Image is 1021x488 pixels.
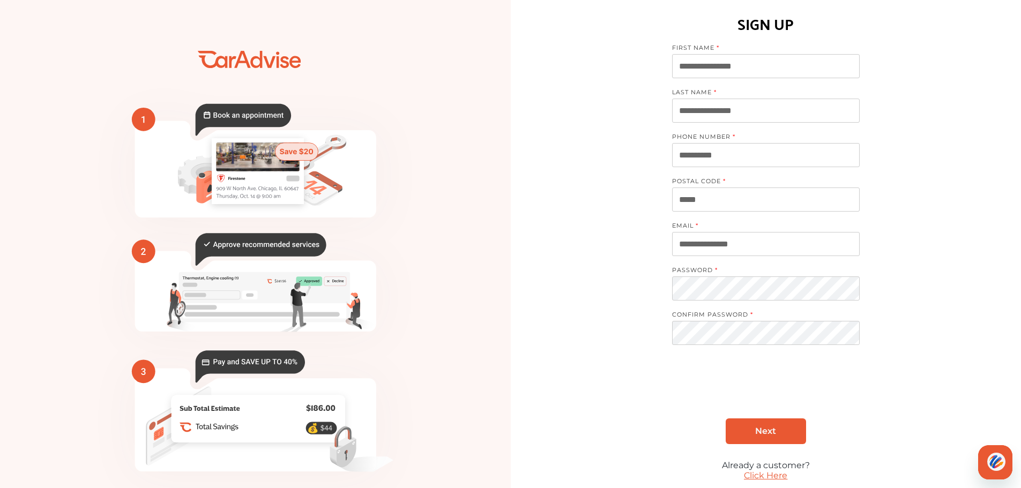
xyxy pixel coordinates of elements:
img: svg+xml;base64,PHN2ZyB3aWR0aD0iNDQiIGhlaWdodD0iNDQiIHZpZXdCb3g9IjAgMCA0NCA0NCIgZmlsbD0ibm9uZSIgeG... [987,452,1005,472]
label: EMAIL [672,222,849,232]
a: Next [726,418,806,444]
text: 💰 [307,422,319,433]
span: Next [755,426,776,436]
label: PASSWORD [672,266,849,276]
iframe: reCAPTCHA [684,369,847,410]
div: Already a customer? [672,460,860,470]
iframe: Button to launch messaging window [978,445,1012,479]
label: POSTAL CODE [672,177,849,187]
label: FIRST NAME [672,44,849,54]
a: Click Here [744,470,787,481]
h1: SIGN UP [737,10,794,36]
label: LAST NAME [672,88,849,99]
label: CONFIRM PASSWORD [672,311,849,321]
label: PHONE NUMBER [672,133,849,143]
